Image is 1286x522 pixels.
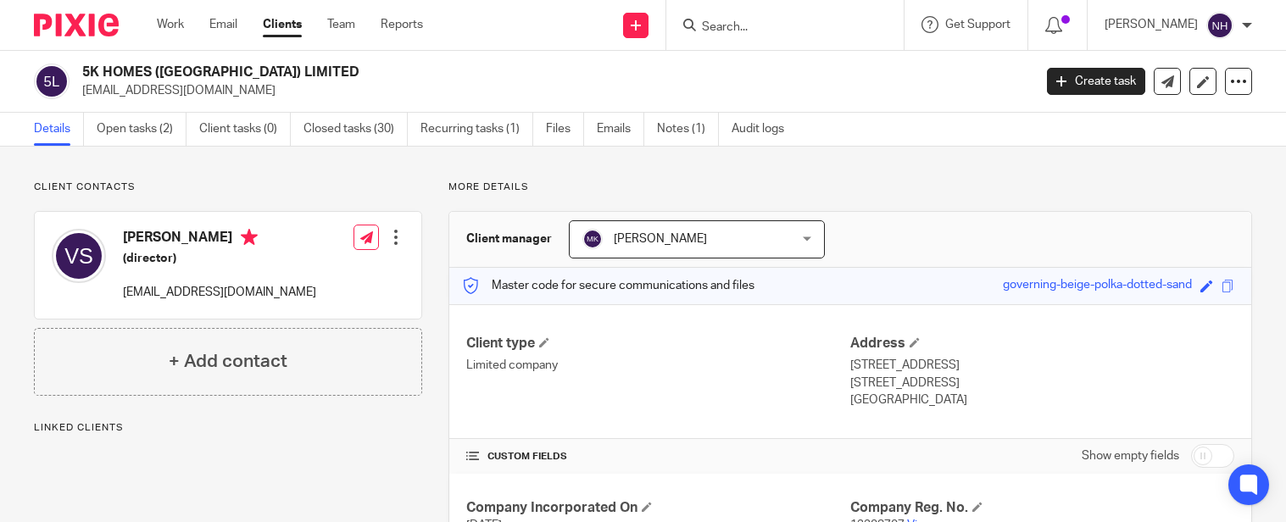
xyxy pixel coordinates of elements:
[462,277,754,294] p: Master code for secure communications and files
[466,357,850,374] p: Limited company
[82,82,1022,99] p: [EMAIL_ADDRESS][DOMAIN_NAME]
[34,64,70,99] img: svg%3E
[614,233,707,245] span: [PERSON_NAME]
[420,113,533,146] a: Recurring tasks (1)
[1082,447,1179,464] label: Show empty fields
[1206,12,1233,39] img: svg%3E
[657,113,719,146] a: Notes (1)
[34,180,422,194] p: Client contacts
[52,229,106,283] img: svg%3E
[1003,276,1192,296] div: governing-beige-polka-dotted-sand
[700,20,853,36] input: Search
[546,113,584,146] a: Files
[123,229,316,250] h4: [PERSON_NAME]
[34,14,119,36] img: Pixie
[303,113,408,146] a: Closed tasks (30)
[1047,68,1145,95] a: Create task
[123,250,316,267] h5: (director)
[466,450,850,464] h4: CUSTOM FIELDS
[582,229,603,249] img: svg%3E
[850,357,1234,374] p: [STREET_ADDRESS]
[34,113,84,146] a: Details
[448,180,1252,194] p: More details
[945,19,1010,31] span: Get Support
[327,16,355,33] a: Team
[241,229,258,246] i: Primary
[381,16,423,33] a: Reports
[850,391,1234,408] p: [GEOGRAPHIC_DATA]
[466,499,850,517] h4: Company Incorporated On
[850,499,1234,517] h4: Company Reg. No.
[97,113,186,146] a: Open tasks (2)
[263,16,302,33] a: Clients
[597,113,644,146] a: Emails
[169,348,287,375] h4: + Add contact
[34,421,422,435] p: Linked clients
[209,16,237,33] a: Email
[850,335,1234,353] h4: Address
[850,375,1234,391] p: [STREET_ADDRESS]
[1105,16,1198,33] p: [PERSON_NAME]
[466,335,850,353] h4: Client type
[157,16,184,33] a: Work
[123,284,316,301] p: [EMAIL_ADDRESS][DOMAIN_NAME]
[466,230,552,247] h3: Client manager
[732,113,797,146] a: Audit logs
[82,64,833,81] h2: 5K HOMES ([GEOGRAPHIC_DATA]) LIMITED
[199,113,291,146] a: Client tasks (0)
